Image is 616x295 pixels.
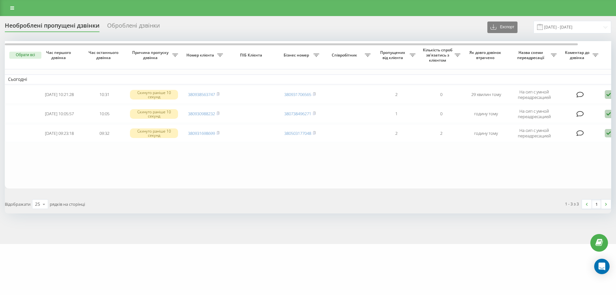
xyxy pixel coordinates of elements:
td: 2 [374,124,419,142]
a: 1 [592,200,601,209]
td: 0 [419,105,464,123]
span: Як довго дзвінок втрачено [469,50,503,60]
div: 1 - 3 з 3 [565,201,579,207]
td: 1 [374,105,419,123]
td: годину тому [464,124,509,142]
span: рядків на сторінці [50,201,85,207]
td: [DATE] 10:05:57 [37,105,82,123]
div: Оброблені дзвінки [107,22,160,32]
a: 380931698699 [188,130,215,136]
span: Пропущених від клієнта [377,50,410,60]
td: 2 [374,86,419,104]
div: Скинуто раніше 10 секунд [130,128,178,138]
span: Кількість спроб зв'язатись з клієнтом [422,48,455,63]
td: На сип с умной переадресацией [509,124,560,142]
td: годину тому [464,105,509,123]
span: Коментар до дзвінка [563,50,593,60]
span: Назва схеми переадресації [512,50,551,60]
span: Причина пропуску дзвінка [130,50,172,60]
div: 25 [35,201,40,207]
button: Обрати всі [9,52,41,59]
td: 10:31 [82,86,127,104]
span: Співробітник [326,53,365,58]
span: Час останнього дзвінка [87,50,122,60]
button: Експорт [487,22,518,33]
td: [DATE] 10:21:28 [37,86,82,104]
div: Скинуто раніше 10 секунд [130,109,178,119]
td: 2 [419,124,464,142]
div: Скинуто раніше 10 секунд [130,90,178,100]
span: ПІБ Клієнта [232,53,272,58]
td: На сип с умной переадресацией [509,105,560,123]
span: Бізнес номер [281,53,313,58]
td: 09:32 [82,124,127,142]
td: [DATE] 09:23:18 [37,124,82,142]
td: 29 хвилин тому [464,86,509,104]
td: 0 [419,86,464,104]
a: 380938563747 [188,91,215,97]
span: Час першого дзвінка [42,50,77,60]
div: Open Intercom Messenger [594,259,610,274]
div: Необроблені пропущені дзвінки [5,22,99,32]
span: Відображати [5,201,30,207]
td: На сип с умной переадресацией [509,86,560,104]
span: Номер клієнта [184,53,217,58]
a: 380503177048 [284,130,311,136]
td: 10:05 [82,105,127,123]
a: 380931706565 [284,91,311,97]
a: 380930988232 [188,111,215,117]
a: 380738496271 [284,111,311,117]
